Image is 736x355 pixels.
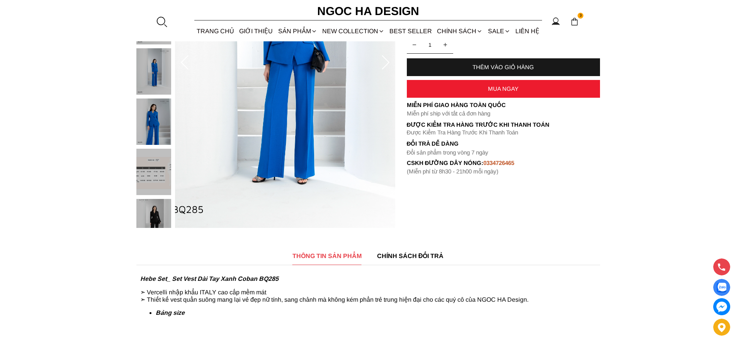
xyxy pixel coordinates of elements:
[578,13,584,19] span: 3
[407,149,489,156] font: Đổi sản phẩm trong vòng 7 ngày
[483,160,514,166] font: 0334726465
[407,121,600,128] p: Được Kiểm Tra Hàng Trước Khi Thanh Toán
[513,21,542,41] a: LIÊN HỆ
[140,289,596,303] p: ➣ Vercelli nhập khẩu ITALY cao cấp mềm mát ➣ Thiết kế vest quần suông mang lại vẻ đẹp nữ tính, sa...
[407,85,600,92] div: MUA NGAY
[407,140,600,147] h6: Đổi trả dễ dàng
[387,21,435,41] a: BEST SELLER
[136,99,171,145] img: Hebe Set_ Set Vest Dài Tay BQ285_mini_4
[136,199,171,245] img: Hebe Set_ Set Vest Dài Tay BQ285_mini_6
[320,21,387,41] a: NEW COLLECTION
[485,21,513,41] a: SALE
[310,2,426,20] a: Ngoc Ha Design
[136,149,171,195] img: Hebe Set_ Set Vest Dài Tay BQ285_mini_5
[435,21,485,41] div: Chính sách
[194,21,237,41] a: TRANG CHỦ
[136,48,171,95] img: Hebe Set_ Set Vest Dài Tay BQ285_mini_3
[407,102,506,108] font: Miễn phí giao hàng toàn quốc
[275,21,320,41] div: SẢN PHẨM
[717,283,726,292] img: Display image
[407,37,453,53] input: Quantity input
[407,160,484,166] font: cskh đường dây nóng:
[292,251,362,261] span: THÔNG TIN SẢN PHẨM
[713,298,730,315] a: messenger
[140,275,279,282] strong: Hebe Set_ Set Vest Dài Tay Xanh Coban BQ285
[407,64,600,70] div: THÊM VÀO GIỎ HÀNG
[407,168,498,175] font: (Miễn phí từ 8h30 - 21h00 mỗi ngày)
[713,279,730,296] a: Display image
[570,17,579,26] img: img-CART-ICON-ksit0nf1
[407,129,600,136] p: Được Kiểm Tra Hàng Trước Khi Thanh Toán
[237,21,275,41] a: GIỚI THIỆU
[377,251,444,261] span: CHÍNH SÁCH ĐỔI TRẢ
[407,110,490,117] font: Miễn phí ship với tất cả đơn hàng
[156,309,185,316] strong: Bảng size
